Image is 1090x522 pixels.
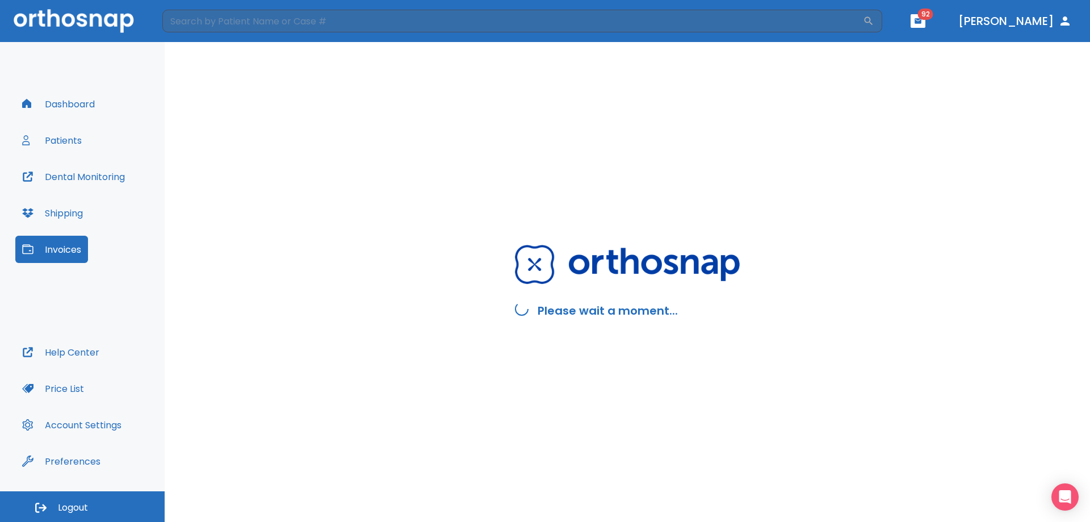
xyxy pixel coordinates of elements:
[15,163,132,190] button: Dental Monitoring
[15,411,128,439] button: Account Settings
[15,236,88,263] button: Invoices
[918,9,933,20] span: 92
[15,199,90,227] button: Shipping
[515,245,740,284] img: Orthosnap
[538,302,678,319] h2: Please wait a moment...
[1051,483,1079,511] div: Open Intercom Messenger
[162,10,863,32] input: Search by Patient Name or Case #
[15,339,106,366] button: Help Center
[15,90,102,118] button: Dashboard
[58,502,88,514] span: Logout
[14,9,134,32] img: Orthosnap
[954,11,1076,31] button: [PERSON_NAME]
[15,375,91,402] button: Price List
[15,127,89,154] button: Patients
[15,448,107,475] button: Preferences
